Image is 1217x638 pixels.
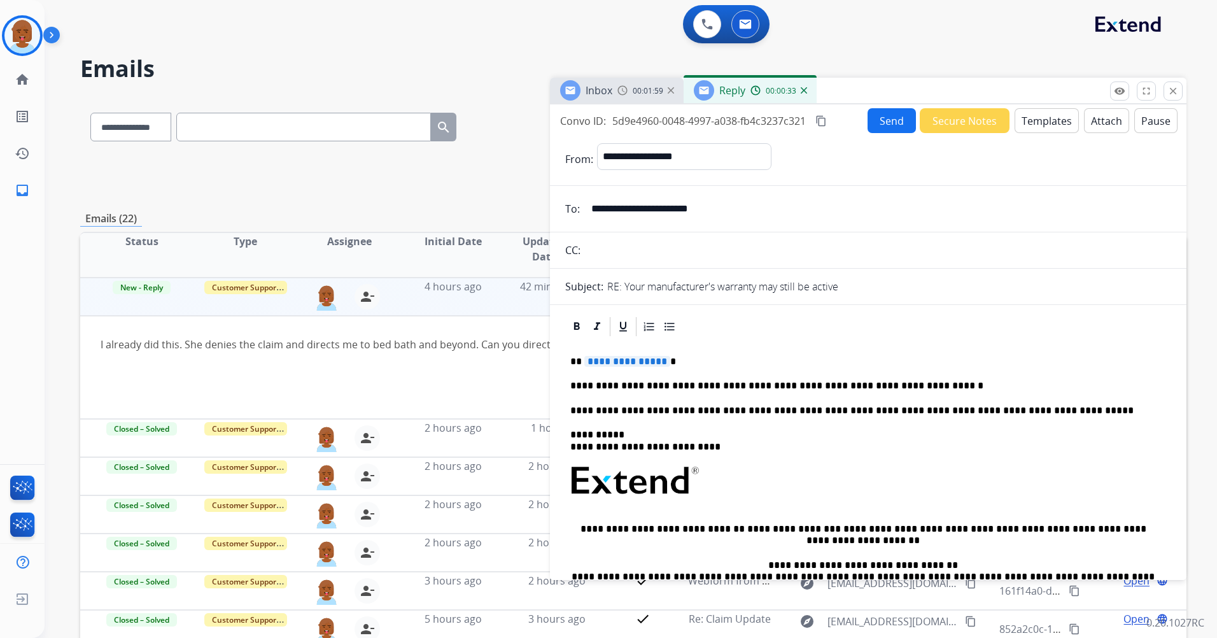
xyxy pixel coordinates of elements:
[80,56,1186,82] h2: Emails
[314,284,339,311] img: agent-avatar
[106,537,177,550] span: Closed – Solved
[425,574,482,588] span: 3 hours ago
[1114,85,1125,97] mat-icon: remove_red_eye
[1123,573,1150,588] span: Open
[1141,85,1152,97] mat-icon: fullscreen
[101,337,959,352] div: I already did this. She denies the claim and directs me to bed bath and beyond. Can you direct to...
[660,317,679,336] div: Bullet List
[15,146,30,161] mat-icon: history
[425,497,482,511] span: 2 hours ago
[4,18,40,53] img: avatar
[360,469,375,484] mat-icon: person_remove
[327,234,372,249] span: Assignee
[827,614,958,629] span: [EMAIL_ADDRESS][DOMAIN_NAME]
[106,613,177,627] span: Closed – Solved
[360,289,375,304] mat-icon: person_remove
[614,317,633,336] div: Underline
[528,612,586,626] span: 3 hours ago
[360,430,375,446] mat-icon: person_remove
[125,234,158,249] span: Status
[565,152,593,167] p: From:
[799,576,815,591] mat-icon: explore
[360,583,375,599] mat-icon: person_remove
[1069,585,1080,597] mat-icon: content_copy
[425,535,482,549] span: 2 hours ago
[965,578,976,589] mat-icon: content_copy
[587,317,607,336] div: Italic
[425,234,482,249] span: Initial Date
[314,502,339,528] img: agent-avatar
[113,281,171,294] span: New - Reply
[635,573,651,588] mat-icon: check
[360,545,375,560] mat-icon: person_remove
[1167,85,1179,97] mat-icon: close
[567,317,586,336] div: Bold
[1146,615,1204,630] p: 0.20.1027RC
[920,108,1009,133] button: Secure Notes
[528,574,586,588] span: 2 hours ago
[314,578,339,605] img: agent-avatar
[1069,623,1080,635] mat-icon: content_copy
[1123,611,1150,627] span: Open
[106,460,177,474] span: Closed – Solved
[1015,108,1079,133] button: Templates
[204,537,287,550] span: Customer Support
[640,317,659,336] div: Ordered List
[204,422,287,436] span: Customer Support
[15,72,30,87] mat-icon: home
[15,109,30,124] mat-icon: list_alt
[204,613,287,627] span: Customer Support
[314,425,339,452] img: agent-avatar
[106,575,177,588] span: Closed – Solved
[425,421,482,435] span: 2 hours ago
[635,611,651,627] mat-icon: check
[586,83,612,97] span: Inbox
[425,459,482,473] span: 2 hours ago
[1157,575,1168,586] mat-icon: language
[520,280,594,294] span: 42 minutes ago
[436,120,451,135] mat-icon: search
[204,460,287,474] span: Customer Support
[633,86,663,96] span: 00:01:59
[688,574,976,588] span: Webform from [EMAIL_ADDRESS][DOMAIN_NAME] on [DATE]
[565,201,580,216] p: To:
[15,183,30,198] mat-icon: inbox
[528,459,586,473] span: 2 hours ago
[999,584,1187,598] span: 161f14a0-d2b4-47fe-9f03-ca1f20d8de82
[607,279,838,294] p: RE: Your manufacturer's warranty may still be active
[204,281,287,294] span: Customer Support
[314,540,339,567] img: agent-avatar
[999,622,1189,636] span: 852a2c0c-18ed-4919-9f01-f04f33893bbd
[1084,108,1129,133] button: Attach
[565,279,603,294] p: Subject:
[360,621,375,637] mat-icon: person_remove
[80,211,142,227] p: Emails (22)
[106,422,177,436] span: Closed – Solved
[425,280,482,294] span: 4 hours ago
[531,421,583,435] span: 1 hour ago
[827,576,958,591] span: [EMAIL_ADDRESS][DOMAIN_NAME]
[612,114,806,128] span: 5d9e4960-0048-4997-a038-fb4c3237c321
[204,575,287,588] span: Customer Support
[516,234,573,264] span: Updated Date
[234,234,257,249] span: Type
[204,499,287,512] span: Customer Support
[1157,613,1168,625] mat-icon: language
[1134,108,1178,133] button: Pause
[360,507,375,522] mat-icon: person_remove
[565,243,580,258] p: CC:
[799,614,815,629] mat-icon: explore
[965,616,976,627] mat-icon: content_copy
[314,464,339,490] img: agent-avatar
[689,612,771,626] span: Re: Claim Update
[528,497,586,511] span: 2 hours ago
[815,115,827,127] mat-icon: content_copy
[106,499,177,512] span: Closed – Solved
[868,108,916,133] button: Send
[425,612,482,626] span: 5 hours ago
[528,535,586,549] span: 2 hours ago
[719,83,745,97] span: Reply
[560,113,606,129] p: Convo ID:
[766,86,796,96] span: 00:00:33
